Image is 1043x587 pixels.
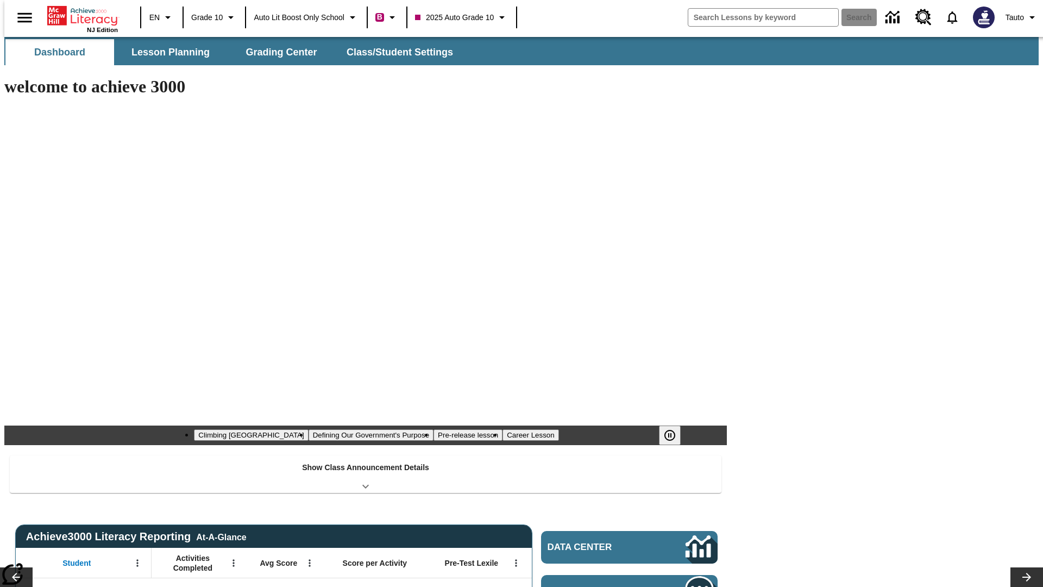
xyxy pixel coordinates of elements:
[26,530,247,543] span: Achieve3000 Literacy Reporting
[191,12,223,23] span: Grade 10
[659,426,681,445] button: Pause
[411,8,513,27] button: Class: 2025 Auto Grade 10, Select your class
[131,46,210,59] span: Lesson Planning
[659,426,692,445] div: Pause
[548,542,649,553] span: Data Center
[87,27,118,33] span: NJ Edition
[4,77,727,97] h1: welcome to achieve 3000
[966,3,1001,32] button: Select a new avatar
[47,4,118,33] div: Home
[34,46,85,59] span: Dashboard
[879,3,909,33] a: Data Center
[301,555,318,571] button: Open Menu
[157,553,229,573] span: Activities Completed
[254,12,344,23] span: Auto Lit Boost only School
[4,37,1039,65] div: SubNavbar
[10,455,721,493] div: Show Class Announcement Details
[62,558,91,568] span: Student
[541,531,718,564] a: Data Center
[973,7,995,28] img: Avatar
[309,429,433,441] button: Slide 2 Defining Our Government's Purpose
[260,558,297,568] span: Avg Score
[4,39,463,65] div: SubNavbar
[249,8,363,27] button: School: Auto Lit Boost only School, Select your school
[1010,567,1043,587] button: Lesson carousel, Next
[347,46,453,59] span: Class/Student Settings
[909,3,938,32] a: Resource Center, Will open in new tab
[433,429,502,441] button: Slide 3 Pre-release lesson
[688,9,838,26] input: search field
[225,555,242,571] button: Open Menu
[445,558,499,568] span: Pre-Test Lexile
[9,2,41,34] button: Open side menu
[302,462,429,473] p: Show Class Announcement Details
[343,558,407,568] span: Score per Activity
[377,10,382,24] span: B
[502,429,558,441] button: Slide 4 Career Lesson
[371,8,403,27] button: Boost Class color is violet red. Change class color
[196,530,246,542] div: At-A-Glance
[246,46,317,59] span: Grading Center
[1001,8,1043,27] button: Profile/Settings
[47,5,118,27] a: Home
[5,39,114,65] button: Dashboard
[508,555,524,571] button: Open Menu
[116,39,225,65] button: Lesson Planning
[194,429,308,441] button: Slide 1 Climbing Mount Tai
[227,39,336,65] button: Grading Center
[149,12,160,23] span: EN
[129,555,146,571] button: Open Menu
[144,8,179,27] button: Language: EN, Select a language
[1006,12,1024,23] span: Tauto
[415,12,494,23] span: 2025 Auto Grade 10
[938,3,966,32] a: Notifications
[338,39,462,65] button: Class/Student Settings
[187,8,242,27] button: Grade: Grade 10, Select a grade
